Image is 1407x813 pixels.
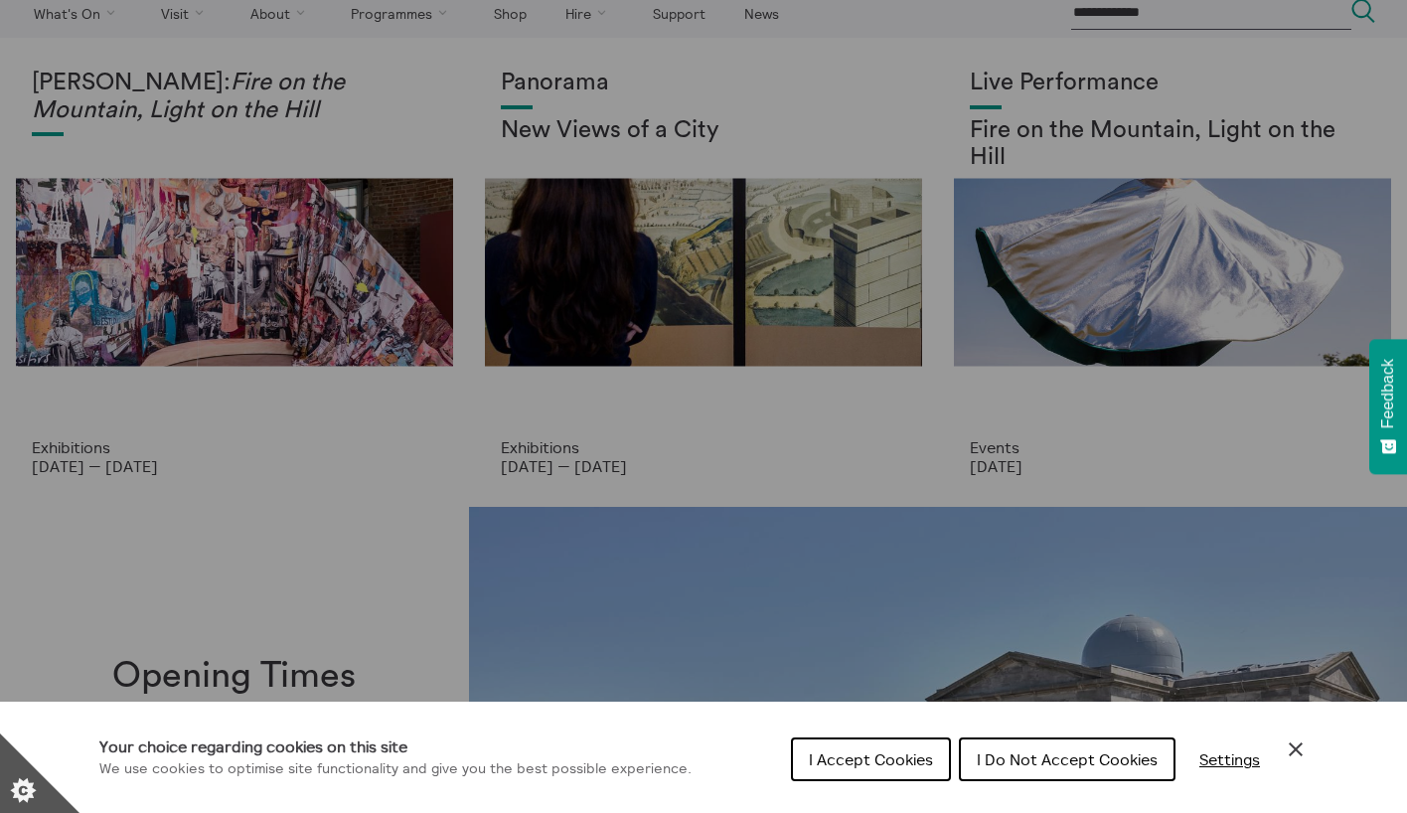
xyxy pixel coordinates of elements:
span: Settings [1199,749,1260,769]
span: Feedback [1379,359,1397,428]
p: We use cookies to optimise site functionality and give you the best possible experience. [99,758,692,780]
button: Close Cookie Control [1284,737,1308,761]
h1: Your choice regarding cookies on this site [99,734,692,758]
button: I Accept Cookies [791,737,951,781]
span: I Do Not Accept Cookies [977,749,1158,769]
span: I Accept Cookies [809,749,933,769]
button: Settings [1183,739,1276,779]
button: I Do Not Accept Cookies [959,737,1175,781]
button: Feedback - Show survey [1369,339,1407,474]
